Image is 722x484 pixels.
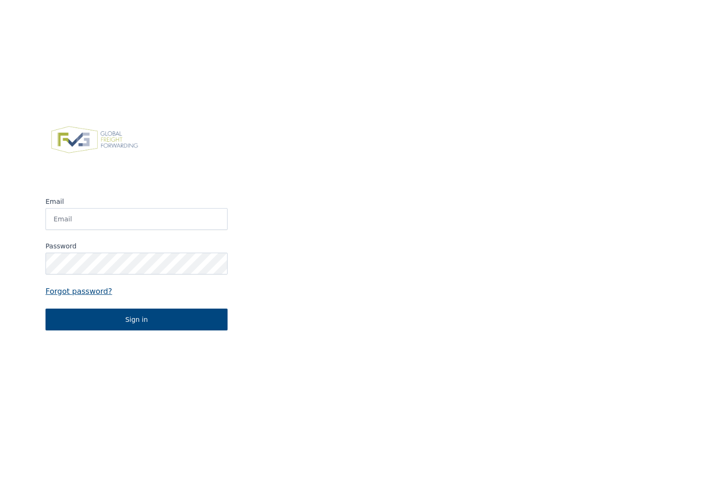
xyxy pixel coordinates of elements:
label: Password [46,241,228,251]
a: Forgot password? [46,286,228,297]
img: FVG - Global freight forwarding [46,121,144,159]
label: Email [46,197,228,206]
input: Email [46,208,228,230]
button: Sign in [46,309,228,330]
